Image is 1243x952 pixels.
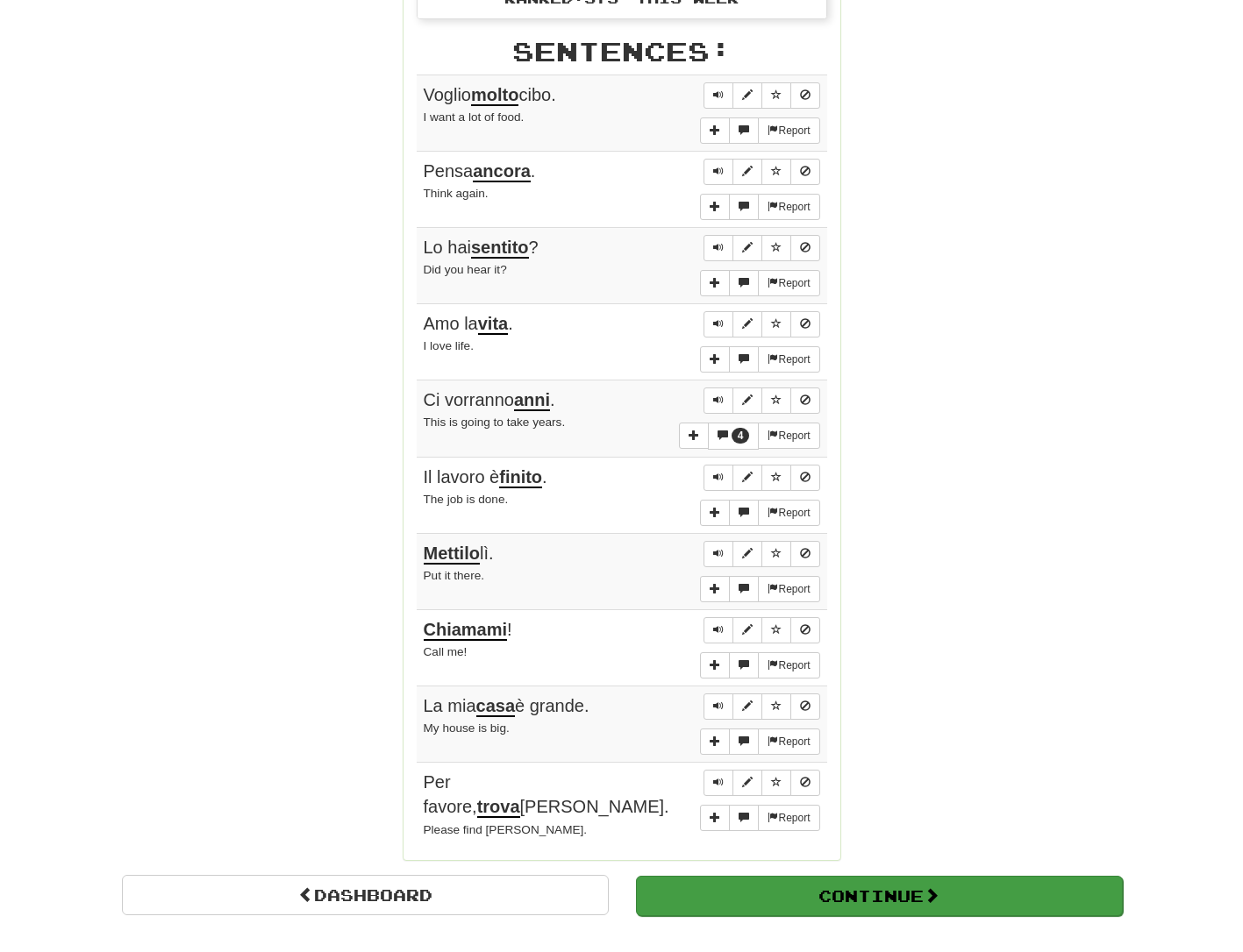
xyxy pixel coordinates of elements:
[471,238,529,259] u: sentito
[424,161,536,182] span: Pensa .
[700,576,730,602] button: Add sentence to collection
[704,617,733,643] button: Play sentence audio
[732,617,762,643] button: Edit sentence
[732,541,762,567] button: Edit sentence
[761,693,791,720] button: Toggle favorite
[790,541,820,567] button: Toggle ignore
[704,617,820,643] div: Sentence controls
[424,263,507,276] small: Did you hear it?
[424,721,510,735] small: My house is big.
[700,500,819,526] div: More sentence controls
[732,770,762,796] button: Edit sentence
[700,346,819,373] div: More sentence controls
[424,823,588,836] small: Please find [PERSON_NAME].
[514,390,550,411] u: anni
[758,576,819,602] button: Report
[732,311,762,337] button: Edit sentence
[790,82,820,109] button: Toggle ignore
[704,387,733,414] button: Play sentence audio
[700,728,730,755] button: Add sentence to collection
[758,500,819,526] button: Report
[122,875,609,915] a: Dashboard
[704,235,820,261] div: Sentence controls
[790,617,820,643] button: Toggle ignore
[704,770,733,796] button: Play sentence audio
[471,85,518,106] u: molto
[790,235,820,261] button: Toggle ignore
[761,387,791,414] button: Toggle favorite
[700,652,819,678] div: More sentence controls
[758,728,819,755] button: Report
[700,500,730,526] button: Add sentence to collection
[732,387,762,414] button: Edit sentence
[417,37,827,66] h2: Sentences:
[424,467,547,488] span: Il lavoro è .
[700,194,819,220] div: More sentence controls
[424,543,494,565] span: lì.
[704,311,820,337] div: Sentence controls
[700,805,730,831] button: Add sentence to collection
[732,693,762,720] button: Edit sentence
[790,465,820,491] button: Toggle ignore
[700,117,819,144] div: More sentence controls
[700,346,730,373] button: Add sentence to collection
[700,194,730,220] button: Add sentence to collection
[679,423,820,450] div: More sentence controls
[424,416,566,429] small: This is going to take years.
[478,314,508,335] u: vita
[732,82,762,109] button: Edit sentence
[499,467,542,488] u: finito
[790,770,820,796] button: Toggle ignore
[424,238,539,259] span: Lo hai ?
[761,235,791,261] button: Toggle favorite
[477,797,520,818] u: trova
[758,652,819,678] button: Report
[704,159,733,185] button: Play sentence audio
[424,390,555,411] span: Ci vorranno .
[761,617,791,643] button: Toggle favorite
[761,82,791,109] button: Toggle favorite
[761,159,791,185] button: Toggle favorite
[424,620,508,641] u: Chiamami
[790,387,820,414] button: Toggle ignore
[758,117,819,144] button: Report
[704,770,820,796] div: Sentence controls
[761,770,791,796] button: Toggle favorite
[704,235,733,261] button: Play sentence audio
[758,346,819,373] button: Report
[700,270,819,296] div: More sentence controls
[424,569,485,582] small: Put it there.
[704,693,820,720] div: Sentence controls
[704,387,820,414] div: Sentence controls
[758,194,819,220] button: Report
[424,187,489,200] small: Think again.
[476,696,516,717] u: casa
[424,493,509,506] small: The job is done.
[704,159,820,185] div: Sentence controls
[732,465,762,491] button: Edit sentence
[761,541,791,567] button: Toggle favorite
[700,270,730,296] button: Add sentence to collection
[636,876,1123,916] button: Continue
[424,645,468,658] small: Call me!
[704,465,820,491] div: Sentence controls
[761,465,791,491] button: Toggle favorite
[761,311,791,337] button: Toggle favorite
[700,117,730,144] button: Add sentence to collection
[700,728,819,755] div: More sentence controls
[704,82,820,109] div: Sentence controls
[732,235,762,261] button: Edit sentence
[424,110,525,124] small: I want a lot of food.
[424,696,589,717] span: La mia è grande.
[700,576,819,602] div: More sentence controls
[424,339,474,352] small: I love life.
[424,85,556,106] span: Voglio cibo.
[732,159,762,185] button: Edit sentence
[424,620,512,641] span: !
[700,805,819,831] div: More sentence controls
[758,423,819,449] button: Report
[708,423,760,450] button: 4
[738,430,744,442] span: 4
[704,693,733,720] button: Play sentence audio
[704,82,733,109] button: Play sentence audio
